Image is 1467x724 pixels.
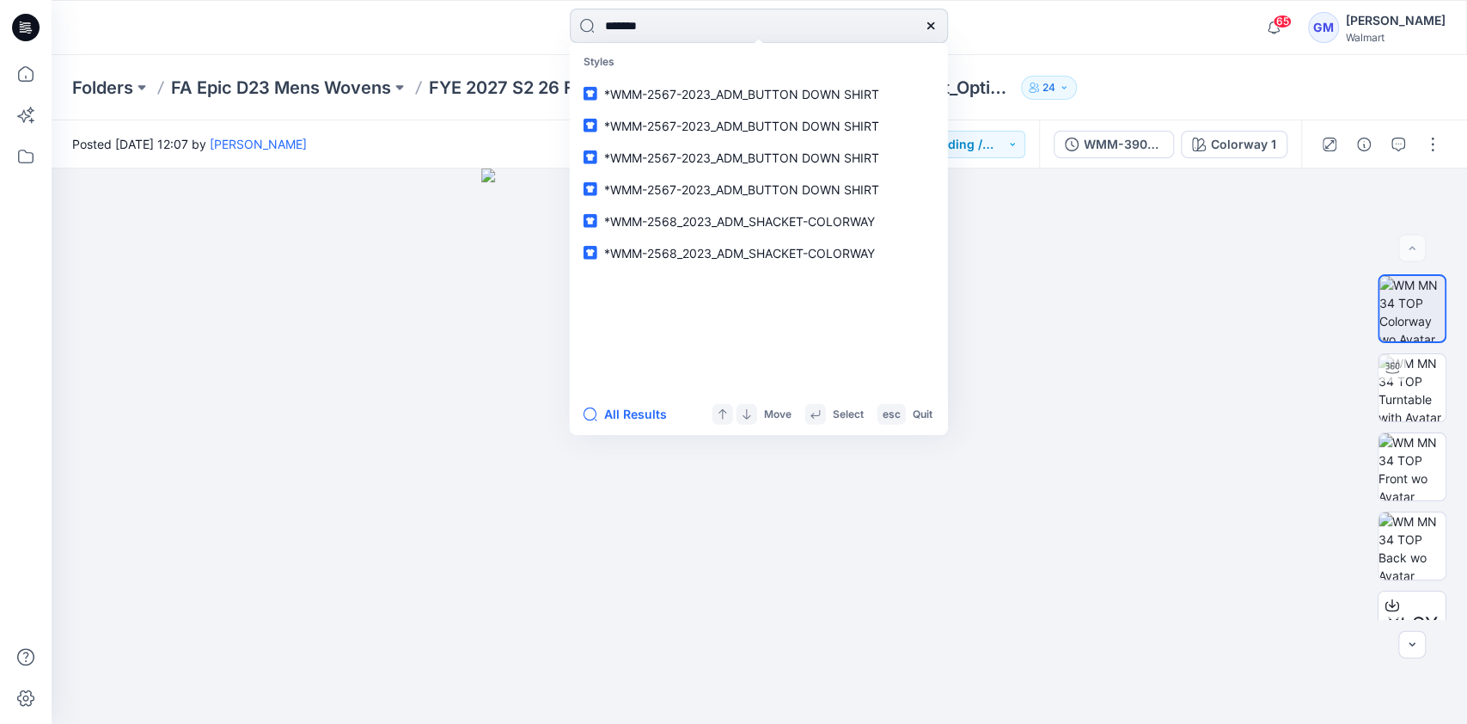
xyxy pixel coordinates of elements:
[1084,135,1163,154] div: WMM-3904-2026 Camp Shirt_Option_2
[573,236,944,268] a: *WMM-2568_2023_ADM_SHACKET-COLORWAY
[1378,354,1446,421] img: WM MN 34 TOP Turntable with Avatar
[72,135,307,153] span: Posted [DATE] 12:07 by
[481,169,1036,724] img: eyJhbGciOiJIUzI1NiIsImtpZCI6IjAiLCJzbHQiOiJzZXMiLCJ0eXAiOiJKV1QifQ.eyJkYXRhIjp7InR5cGUiOiJzdG9yYW...
[1021,76,1077,100] button: 24
[573,109,944,141] a: *WMM-2567-2023_ADM_BUTTON DOWN SHIRT
[210,137,307,151] a: [PERSON_NAME]
[573,141,944,173] a: *WMM-2567-2023_ADM_BUTTON DOWN SHIRT
[604,86,879,101] span: *WMM-2567-2023_ADM_BUTTON DOWN SHIRT
[584,404,678,425] button: All Results
[1378,433,1446,500] img: WM MN 34 TOP Front wo Avatar
[1387,610,1438,641] span: XLSX
[1379,276,1445,341] img: WM MN 34 TOP Colorway wo Avatar
[171,76,391,100] a: FA Epic D23 Mens Wovens
[1308,12,1339,43] div: GM
[1054,131,1174,158] button: WMM-3904-2026 Camp Shirt_Option_2
[764,405,792,423] p: Move
[604,181,879,196] span: *WMM-2567-2023_ADM_BUTTON DOWN SHIRT
[429,76,666,100] a: FYE 2027 S2 26 FA D23 MEN
[1181,131,1287,158] button: Colorway 1
[604,213,875,228] span: *WMM-2568_2023_ADM_SHACKET-COLORWAY
[573,46,944,78] p: Styles
[833,405,864,423] p: Select
[604,118,879,132] span: *WMM-2567-2023_ADM_BUTTON DOWN SHIRT
[1346,10,1446,31] div: [PERSON_NAME]
[573,173,944,205] a: *WMM-2567-2023_ADM_BUTTON DOWN SHIRT
[1211,135,1276,154] div: Colorway 1
[1273,15,1292,28] span: 65
[1378,512,1446,580] img: WM MN 34 TOP Back wo Avatar
[1346,31,1446,44] div: Walmart
[573,205,944,236] a: *WMM-2568_2023_ADM_SHACKET-COLORWAY
[913,405,932,423] p: Quit
[883,405,901,423] p: esc
[573,77,944,109] a: *WMM-2567-2023_ADM_BUTTON DOWN SHIRT
[72,76,133,100] a: Folders
[1350,131,1378,158] button: Details
[1042,78,1055,97] p: 24
[604,150,879,164] span: *WMM-2567-2023_ADM_BUTTON DOWN SHIRT
[604,245,875,260] span: *WMM-2568_2023_ADM_SHACKET-COLORWAY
